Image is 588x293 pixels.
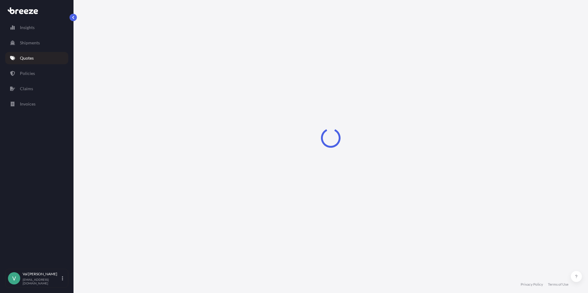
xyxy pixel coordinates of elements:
[20,86,33,92] p: Claims
[5,21,68,34] a: Insights
[20,55,34,61] p: Quotes
[20,101,36,107] p: Invoices
[5,98,68,110] a: Invoices
[20,40,40,46] p: Shipments
[20,70,35,76] p: Policies
[5,67,68,80] a: Policies
[20,24,35,31] p: Insights
[5,52,68,64] a: Quotes
[23,278,61,285] p: [EMAIL_ADDRESS][DOMAIN_NAME]
[5,83,68,95] a: Claims
[548,282,568,287] a: Terms of Use
[521,282,543,287] a: Privacy Policy
[5,37,68,49] a: Shipments
[12,275,16,281] span: V
[23,272,61,276] p: Val [PERSON_NAME]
